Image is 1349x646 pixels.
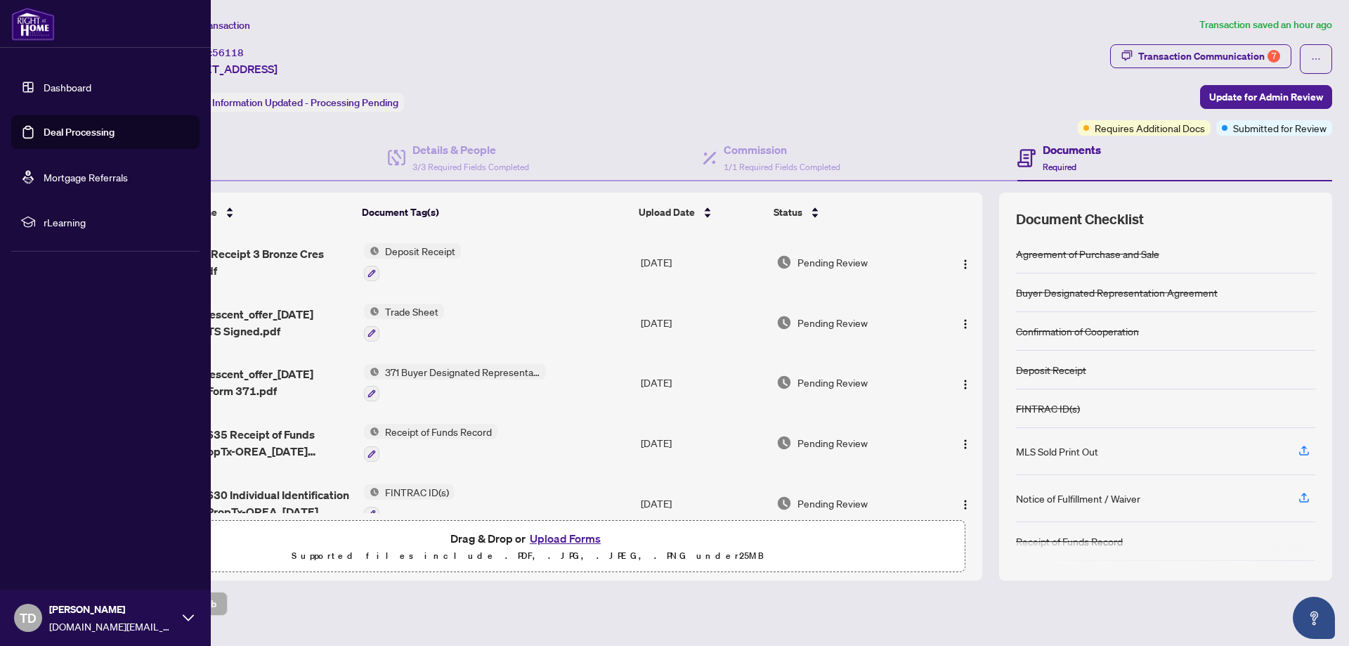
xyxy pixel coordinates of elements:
span: FINTRAC - 630 Individual Identification Record A - PropTx-OREA_[DATE] 15_09_54.pdf [150,486,353,520]
img: Logo [960,499,971,510]
span: Document Checklist [1016,209,1144,229]
div: Status: [174,93,404,112]
article: Transaction saved an hour ago [1199,17,1332,33]
button: Transaction Communication7 [1110,44,1291,68]
button: Status IconFINTRAC ID(s) [364,484,455,522]
div: Receipt of Funds Record [1016,534,1123,549]
span: Pending Review [797,435,868,451]
img: Logo [960,259,971,270]
img: Status Icon [364,243,379,259]
span: Drag & Drop orUpload FormsSupported files include .PDF, .JPG, .JPEG, .PNG under25MB [91,521,965,573]
span: Pending Review [797,315,868,330]
span: Drag & Drop or [450,529,605,548]
img: Logo [960,318,971,330]
span: Update for Admin Review [1209,86,1323,108]
div: Confirmation of Cooperation [1016,323,1139,339]
img: Status Icon [364,484,379,500]
th: Upload Date [633,193,768,232]
span: 3 Bronze Crescent_offer_[DATE] 12_33_47_TS Signed.pdf [150,306,353,340]
img: Document Status [776,496,792,511]
th: (12) File Name [144,193,356,232]
span: Requires Additional Docs [1095,120,1205,136]
span: Receipt of Funds Record [379,424,497,439]
div: Notice of Fulfillment / Waiver [1016,491,1140,506]
th: Status [768,193,932,232]
span: Information Updated - Processing Pending [212,96,398,109]
button: Status IconReceipt of Funds Record [364,424,497,462]
span: ellipsis [1311,54,1321,64]
span: FINTRAC ID(s) [379,484,455,500]
span: TD [20,608,37,628]
img: Document Status [776,435,792,451]
img: Status Icon [364,304,379,319]
span: Status [774,205,802,220]
h4: Details & People [412,141,529,158]
p: Supported files include .PDF, .JPG, .JPEG, .PNG under 25 MB [99,548,956,564]
td: [DATE] [635,473,771,534]
td: [DATE] [635,353,771,413]
div: MLS Sold Print Out [1016,444,1098,459]
button: Status IconTrade Sheet [364,304,444,342]
a: Mortgage Referrals [44,171,128,183]
button: Logo [954,492,977,515]
img: Document Status [776,254,792,270]
button: Update for Admin Review [1200,85,1332,109]
span: Pending Review [797,375,868,390]
a: Deal Processing [44,126,115,138]
span: View Transaction [175,19,250,32]
span: LW Deposit Receipt 3 Bronze Cres version 4.pdf [150,245,353,279]
span: [DOMAIN_NAME][EMAIL_ADDRESS][PERSON_NAME][DOMAIN_NAME] [49,619,176,634]
span: Deposit Receipt [379,243,461,259]
button: Status Icon371 Buyer Designated Representation Agreement - Authority for Purchase or Lease [364,364,546,402]
button: Logo [954,251,977,273]
button: Logo [954,371,977,394]
span: rLearning [44,214,190,230]
img: Status Icon [364,364,379,380]
img: logo [11,7,55,41]
span: 1/1 Required Fields Completed [724,162,840,172]
span: [STREET_ADDRESS] [174,60,278,77]
button: Upload Forms [526,529,605,548]
span: 3 Bronze Crescent_offer_[DATE] 12_33_29_Form 371.pdf [150,366,353,399]
td: [DATE] [635,232,771,292]
img: Logo [960,379,971,390]
th: Document Tag(s) [356,193,634,232]
div: Deposit Receipt [1016,362,1086,377]
span: Upload Date [639,205,695,220]
h4: Commission [724,141,840,158]
div: Buyer Designated Representation Agreement [1016,285,1218,300]
button: Logo [954,432,977,454]
span: 3/3 Required Fields Completed [412,162,529,172]
td: [DATE] [635,413,771,473]
img: Document Status [776,375,792,390]
img: Logo [960,439,971,450]
button: Open asap [1293,597,1335,639]
a: Dashboard [44,81,91,93]
img: Status Icon [364,424,379,439]
div: 7 [1267,50,1280,63]
span: Required [1043,162,1076,172]
span: 56118 [212,46,244,59]
span: Pending Review [797,254,868,270]
div: FINTRAC ID(s) [1016,401,1080,416]
img: Document Status [776,315,792,330]
span: FINTRAC - 635 Receipt of Funds Record - PropTx-OREA_[DATE] 14_58_32.pdf [150,426,353,460]
div: Agreement of Purchase and Sale [1016,246,1159,261]
span: [PERSON_NAME] [49,602,176,617]
span: Trade Sheet [379,304,444,319]
span: 371 Buyer Designated Representation Agreement - Authority for Purchase or Lease [379,364,546,380]
h4: Documents [1043,141,1101,158]
span: Submitted for Review [1233,120,1327,136]
td: [DATE] [635,292,771,353]
div: Transaction Communication [1138,45,1280,67]
span: Pending Review [797,496,868,511]
button: Logo [954,311,977,334]
button: Status IconDeposit Receipt [364,243,461,281]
